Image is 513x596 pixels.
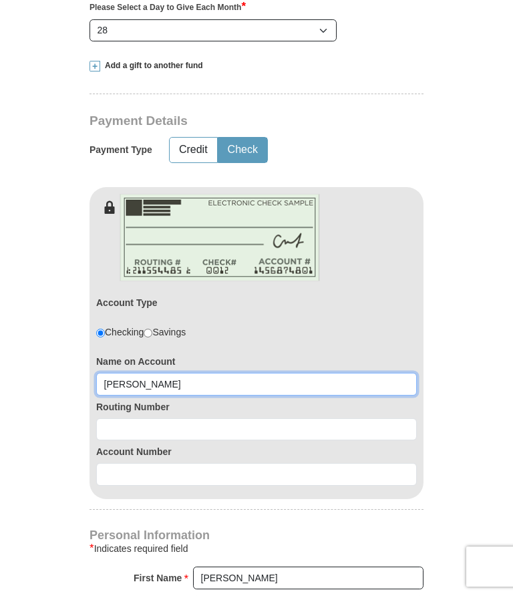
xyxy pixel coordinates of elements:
button: Check [218,138,267,162]
label: Account Number [96,445,417,458]
label: Name on Account [96,355,417,368]
h5: Payment Type [90,144,152,156]
button: Credit [170,138,217,162]
label: Account Type [96,296,158,309]
img: check-en.png [120,194,320,281]
h3: Payment Details [90,114,430,129]
div: Checking Savings [96,325,186,339]
div: Indicates required field [90,541,423,557]
strong: Please Select a Day to Give Each Month [90,3,246,12]
strong: First Name [134,569,182,587]
label: Routing Number [96,400,417,414]
span: Add a gift to another fund [100,60,203,71]
h4: Personal Information [90,530,423,541]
